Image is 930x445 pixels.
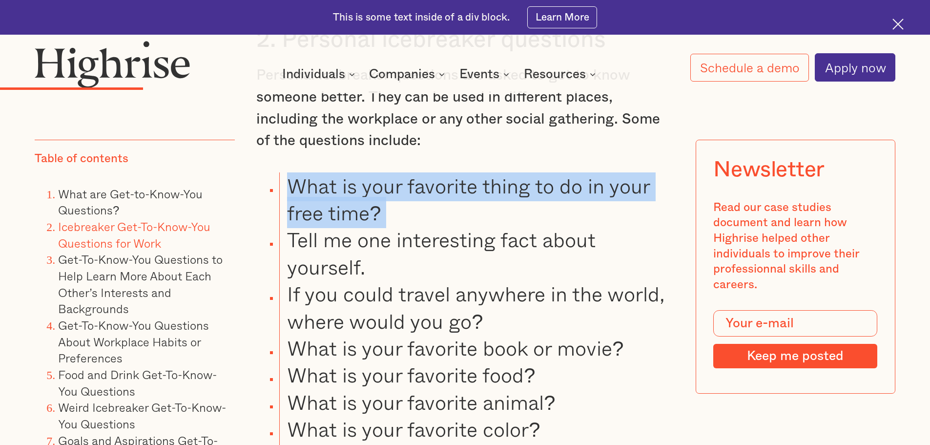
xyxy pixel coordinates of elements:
[279,389,674,416] li: What is your favorite animal?
[58,365,217,400] a: Food and Drink Get-To-Know-You Questions
[279,280,674,335] li: If you could travel anywhere in the world, where would you go?
[279,335,674,361] li: What is your favorite book or movie?
[279,226,674,280] li: Tell me one interesting fact about yourself.
[369,68,435,80] div: Companies
[256,64,674,152] p: Personal icebreaker questions are asked to get to know someone better. They can be used in differ...
[713,157,825,183] div: Newsletter
[279,361,674,388] li: What is your favorite food?
[459,68,512,80] div: Events
[713,344,877,368] input: Keep me posted
[282,68,358,80] div: Individuals
[524,68,599,80] div: Resources
[58,251,223,318] a: Get-To-Know-You Questions to Help Learn More About Each Other’s Interests and Backgrounds
[333,11,510,24] div: This is some text inside of a div block.
[58,185,203,219] a: What are Get-to-Know-You Questions?
[35,152,128,168] div: Table of contents
[527,6,597,28] a: Learn More
[713,311,877,337] input: Your e-mail
[282,68,345,80] div: Individuals
[58,316,209,367] a: Get-To-Know-You Questions About Workplace Habits or Preferences
[369,68,448,80] div: Companies
[279,416,674,443] li: What is your favorite color?
[713,311,877,368] form: Modal Form
[58,398,226,433] a: Weird Icebreaker Get-To-Know-You Questions
[892,19,904,30] img: Cross icon
[279,172,674,227] li: What is your favorite thing to do in your free time?
[690,54,809,82] a: Schedule a demo
[58,217,210,252] a: Icebreaker Get-To-Know-You Questions for Work
[35,41,190,87] img: Highrise logo
[713,200,877,293] div: Read our case studies document and learn how Highrise helped other individuals to improve their p...
[815,53,895,82] a: Apply now
[459,68,499,80] div: Events
[524,68,586,80] div: Resources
